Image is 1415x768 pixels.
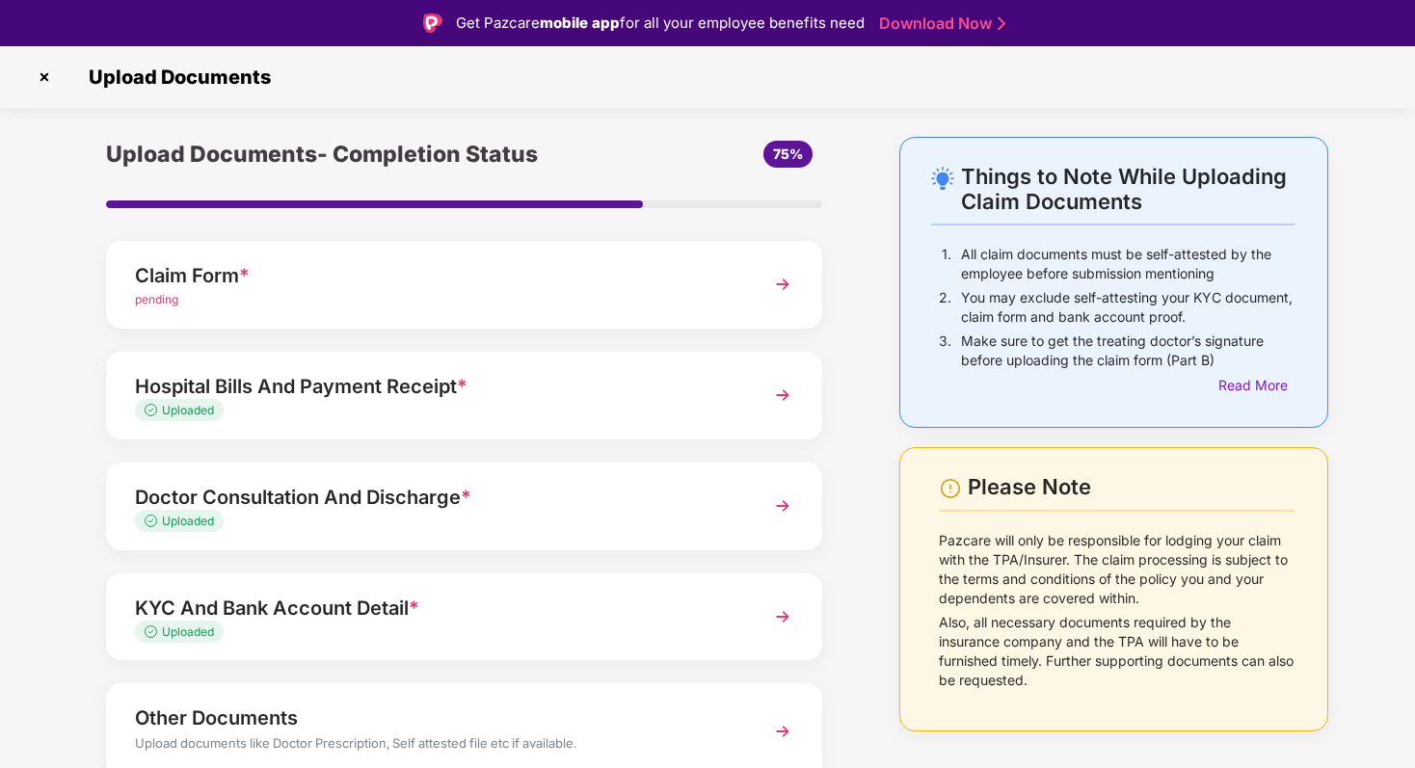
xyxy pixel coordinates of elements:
p: Also, all necessary documents required by the insurance company and the TPA will have to be furni... [939,613,1295,690]
span: Upload Documents [69,66,280,89]
img: Stroke [998,13,1005,34]
img: svg+xml;base64,PHN2ZyBpZD0iTmV4dCIgeG1sbnM9Imh0dHA6Ly93d3cudzMub3JnLzIwMDAvc3ZnIiB3aWR0aD0iMzYiIG... [765,378,800,412]
p: Make sure to get the treating doctor’s signature before uploading the claim form (Part B) [961,331,1295,370]
div: Please Note [968,474,1295,500]
p: You may exclude self-attesting your KYC document, claim form and bank account proof. [961,288,1295,327]
img: svg+xml;base64,PHN2ZyB4bWxucz0iaHR0cDovL3d3dy53My5vcmcvMjAwMC9zdmciIHdpZHRoPSIxMy4zMzMiIGhlaWdodD... [145,404,162,416]
div: Things to Note While Uploading Claim Documents [961,164,1295,214]
p: Pazcare will only be responsible for lodging your claim with the TPA/Insurer. The claim processin... [939,531,1295,608]
div: Doctor Consultation And Discharge [135,482,738,513]
p: 1. [942,245,951,283]
img: svg+xml;base64,PHN2ZyBpZD0iQ3Jvc3MtMzJ4MzIiIHhtbG5zPSJodHRwOi8vd3d3LnczLm9yZy8yMDAwL3N2ZyIgd2lkdG... [29,62,60,93]
a: Download Now [879,13,1000,34]
img: svg+xml;base64,PHN2ZyB4bWxucz0iaHR0cDovL3d3dy53My5vcmcvMjAwMC9zdmciIHdpZHRoPSIxMy4zMzMiIGhlaWdodD... [145,625,162,638]
span: Uploaded [162,624,214,639]
div: Upload documents like Doctor Prescription, Self attested file etc if available. [135,733,738,758]
img: svg+xml;base64,PHN2ZyB4bWxucz0iaHR0cDovL3d3dy53My5vcmcvMjAwMC9zdmciIHdpZHRoPSIyNC4wOTMiIGhlaWdodD... [931,167,954,190]
div: KYC And Bank Account Detail [135,593,738,623]
div: Get Pazcare for all your employee benefits need [456,12,865,35]
div: Other Documents [135,702,738,733]
img: svg+xml;base64,PHN2ZyB4bWxucz0iaHR0cDovL3d3dy53My5vcmcvMjAwMC9zdmciIHdpZHRoPSIxMy4zMzMiIGhlaWdodD... [145,515,162,527]
div: Read More [1218,375,1295,396]
div: Hospital Bills And Payment Receipt [135,371,738,402]
img: svg+xml;base64,PHN2ZyBpZD0iV2FybmluZ18tXzI0eDI0IiBkYXRhLW5hbWU9Ildhcm5pbmcgLSAyNHgyNCIgeG1sbnM9Im... [939,477,962,500]
span: Uploaded [162,403,214,417]
img: Logo [423,13,442,33]
img: svg+xml;base64,PHN2ZyBpZD0iTmV4dCIgeG1sbnM9Imh0dHA6Ly93d3cudzMub3JnLzIwMDAvc3ZnIiB3aWR0aD0iMzYiIG... [765,714,800,749]
span: 75% [773,146,803,162]
div: Upload Documents- Completion Status [106,137,583,172]
span: pending [135,292,178,306]
p: 2. [939,288,951,327]
img: svg+xml;base64,PHN2ZyBpZD0iTmV4dCIgeG1sbnM9Imh0dHA6Ly93d3cudzMub3JnLzIwMDAvc3ZnIiB3aWR0aD0iMzYiIG... [765,267,800,302]
div: Claim Form [135,260,738,291]
img: svg+xml;base64,PHN2ZyBpZD0iTmV4dCIgeG1sbnM9Imh0dHA6Ly93d3cudzMub3JnLzIwMDAvc3ZnIiB3aWR0aD0iMzYiIG... [765,489,800,523]
img: svg+xml;base64,PHN2ZyBpZD0iTmV4dCIgeG1sbnM9Imh0dHA6Ly93d3cudzMub3JnLzIwMDAvc3ZnIiB3aWR0aD0iMzYiIG... [765,599,800,634]
span: Uploaded [162,514,214,528]
p: 3. [939,331,951,370]
p: All claim documents must be self-attested by the employee before submission mentioning [961,245,1295,283]
strong: mobile app [540,13,620,32]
